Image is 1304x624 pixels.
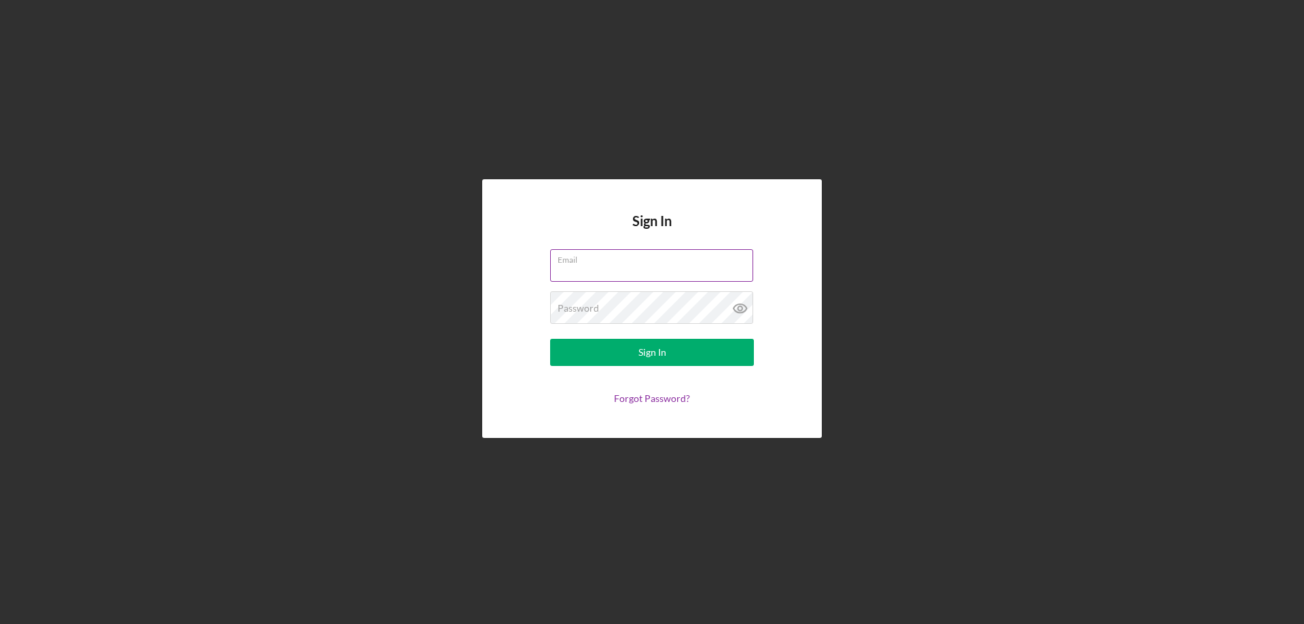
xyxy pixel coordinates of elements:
label: Password [558,303,599,314]
a: Forgot Password? [614,392,690,404]
label: Email [558,250,753,265]
div: Sign In [638,339,666,366]
button: Sign In [550,339,754,366]
h4: Sign In [632,213,672,249]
